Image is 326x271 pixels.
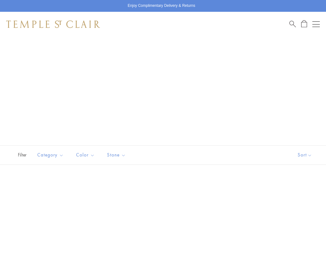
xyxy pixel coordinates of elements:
[73,151,99,159] span: Color
[312,20,320,28] button: Open navigation
[34,151,68,159] span: Category
[301,20,307,28] a: Open Shopping Bag
[128,3,195,9] p: Enjoy Complimentary Delivery & Returns
[6,20,100,28] img: Temple St. Clair
[289,20,296,28] a: Search
[71,148,99,162] button: Color
[104,151,130,159] span: Stone
[33,148,68,162] button: Category
[102,148,130,162] button: Stone
[284,146,326,165] button: Show sort by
